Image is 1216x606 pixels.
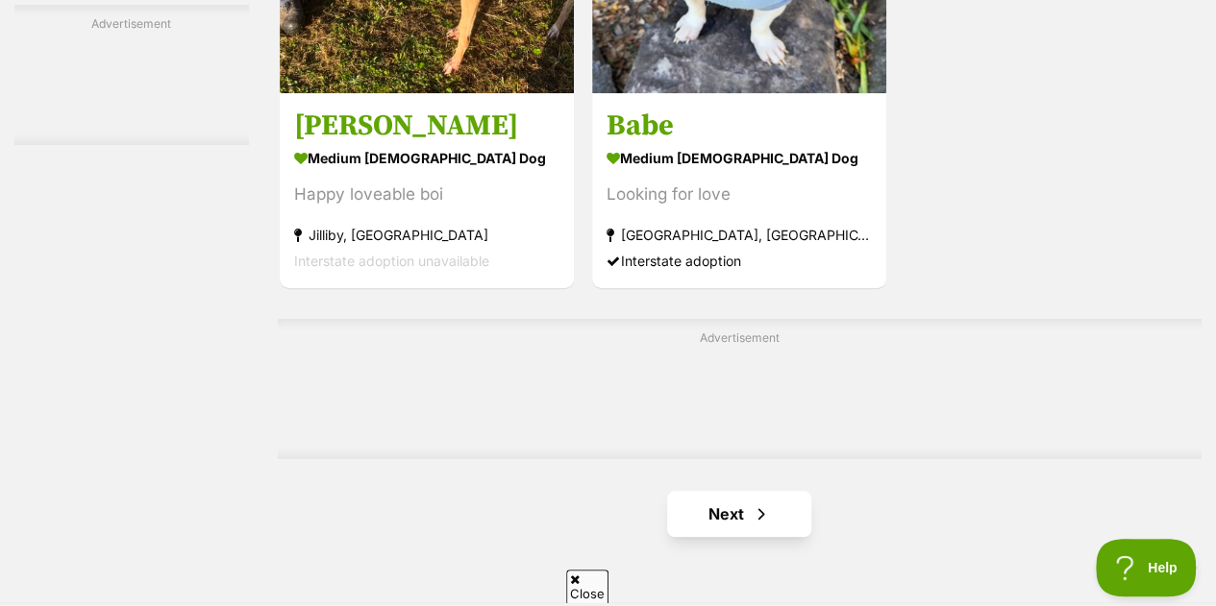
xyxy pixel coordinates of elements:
a: [PERSON_NAME] medium [DEMOGRAPHIC_DATA] Dog Happy loveable boi Jilliby, [GEOGRAPHIC_DATA] Interst... [280,93,574,288]
div: Interstate adoption [607,248,872,274]
strong: Jilliby, [GEOGRAPHIC_DATA] [294,222,559,248]
strong: medium [DEMOGRAPHIC_DATA] Dog [607,144,872,172]
strong: [GEOGRAPHIC_DATA], [GEOGRAPHIC_DATA] [607,222,872,248]
h3: [PERSON_NAME] [294,108,559,144]
strong: medium [DEMOGRAPHIC_DATA] Dog [294,144,559,172]
nav: Pagination [278,491,1202,537]
span: Close [566,570,608,603]
span: Interstate adoption unavailable [294,253,489,269]
div: Advertisement [14,5,249,145]
div: Looking for love [607,182,872,207]
a: Babe medium [DEMOGRAPHIC_DATA] Dog Looking for love [GEOGRAPHIC_DATA], [GEOGRAPHIC_DATA] Intersta... [592,93,886,288]
div: Advertisement [278,319,1202,459]
a: Next page [667,491,811,537]
h3: Babe [607,108,872,144]
div: Happy loveable boi [294,182,559,207]
iframe: Help Scout Beacon - Open [1096,539,1197,596]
